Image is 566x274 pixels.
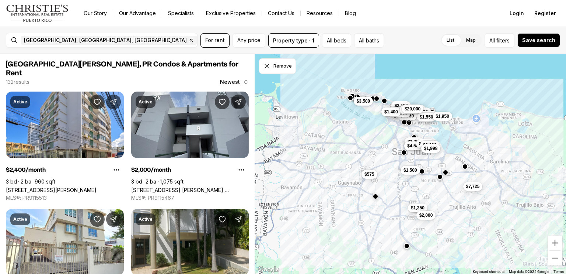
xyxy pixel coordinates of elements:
button: $4,500 [404,141,424,150]
button: Save Property: Doncella PLAZA #2 [90,212,105,227]
button: For rent [200,33,230,48]
span: All [489,37,495,44]
a: Resources [301,8,339,18]
span: $13,250 [391,110,407,116]
span: Save search [522,37,555,43]
button: Contact Us [262,8,300,18]
span: $1,500 [403,167,417,173]
button: $13,250 [388,108,410,117]
button: $1,700 [405,137,424,146]
span: $1,550 [419,114,433,120]
button: $575 [361,170,377,179]
button: $2,800 [418,111,437,120]
p: Active [13,99,27,105]
button: Save Property: 1305 MAGDALENA AVE #2B [215,212,230,227]
a: Exclusive Properties [200,8,262,18]
span: For rent [205,37,225,43]
span: $4,750 [400,113,414,119]
span: Any price [237,37,261,43]
button: Property options [234,162,249,177]
button: $1,350 [408,203,427,212]
button: $4,500 [388,106,408,115]
button: All beds [322,33,351,48]
button: $1,500 [401,165,420,174]
span: $2,100 [394,102,408,108]
a: Blog [339,8,362,18]
span: [GEOGRAPHIC_DATA][PERSON_NAME], PR Condos & Apartments for Rent [6,61,238,77]
span: $1,400 [384,109,398,115]
button: $1,998 [421,144,440,153]
a: Our Story [78,8,113,18]
span: $4,500 [407,143,421,149]
button: $2,000 [420,141,440,150]
span: [GEOGRAPHIC_DATA], [GEOGRAPHIC_DATA], [GEOGRAPHIC_DATA] [24,37,187,43]
span: $575 [364,171,374,177]
img: logo [6,4,69,22]
span: $7,725 [466,184,479,189]
span: filters [496,37,510,44]
label: Map [460,34,482,47]
span: $2,400 [402,106,416,112]
span: Newest [220,79,240,85]
button: Share Property [231,95,246,109]
button: $7,725 [463,182,482,191]
button: $1,550 [416,112,436,121]
span: $2,300 [419,141,433,147]
button: $3,500 [353,97,373,106]
button: Save Property: 124 AVENIDA CONDADO [90,95,105,109]
span: $2,000 [423,142,437,148]
button: Share Property [106,95,121,109]
button: $2,000 [416,210,436,219]
button: Share Property [106,212,121,227]
p: Active [139,216,153,222]
button: $1,400 [381,107,401,116]
p: Active [13,216,27,222]
button: All baths [354,33,384,48]
button: Save search [517,33,560,47]
a: 176 AVE. VICTOR M LABIOSA, SAN JUAN PR, 00926 [131,187,249,193]
button: Any price [233,33,265,48]
button: Newest [216,75,253,89]
label: List [441,34,460,47]
span: $3,500 [356,98,370,104]
p: 132 results [6,79,29,85]
span: $6,500 [414,109,428,115]
button: Login [505,6,528,21]
button: Property type · 1 [268,33,319,48]
p: Active [139,99,153,105]
button: Share Property [231,212,246,227]
span: Register [534,10,556,16]
span: $1,700 [408,139,421,145]
button: Save Property: 176 AVE. VICTOR M LABIOSA [215,95,230,109]
a: Specialists [162,8,200,18]
a: Our Advantage [113,8,162,18]
span: $20,000 [405,106,420,112]
span: Login [510,10,524,16]
a: 124 AVENIDA CONDADO, SAN JUAN PR, 00907 [6,187,97,193]
button: Dismiss drawing [259,58,296,74]
button: $2,300 [416,139,436,148]
button: $1,950 [433,112,452,120]
span: $2,000 [419,212,433,218]
span: $1,998 [424,145,437,151]
button: $2,400 [399,105,419,114]
span: $1,950 [436,113,449,119]
button: $20,000 [402,105,423,113]
button: Allfilters [485,33,514,48]
span: $1,350 [411,205,424,211]
button: $2,100 [391,101,411,110]
button: Register [530,6,560,21]
button: Property options [109,162,124,177]
button: $4,750 [397,112,417,120]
